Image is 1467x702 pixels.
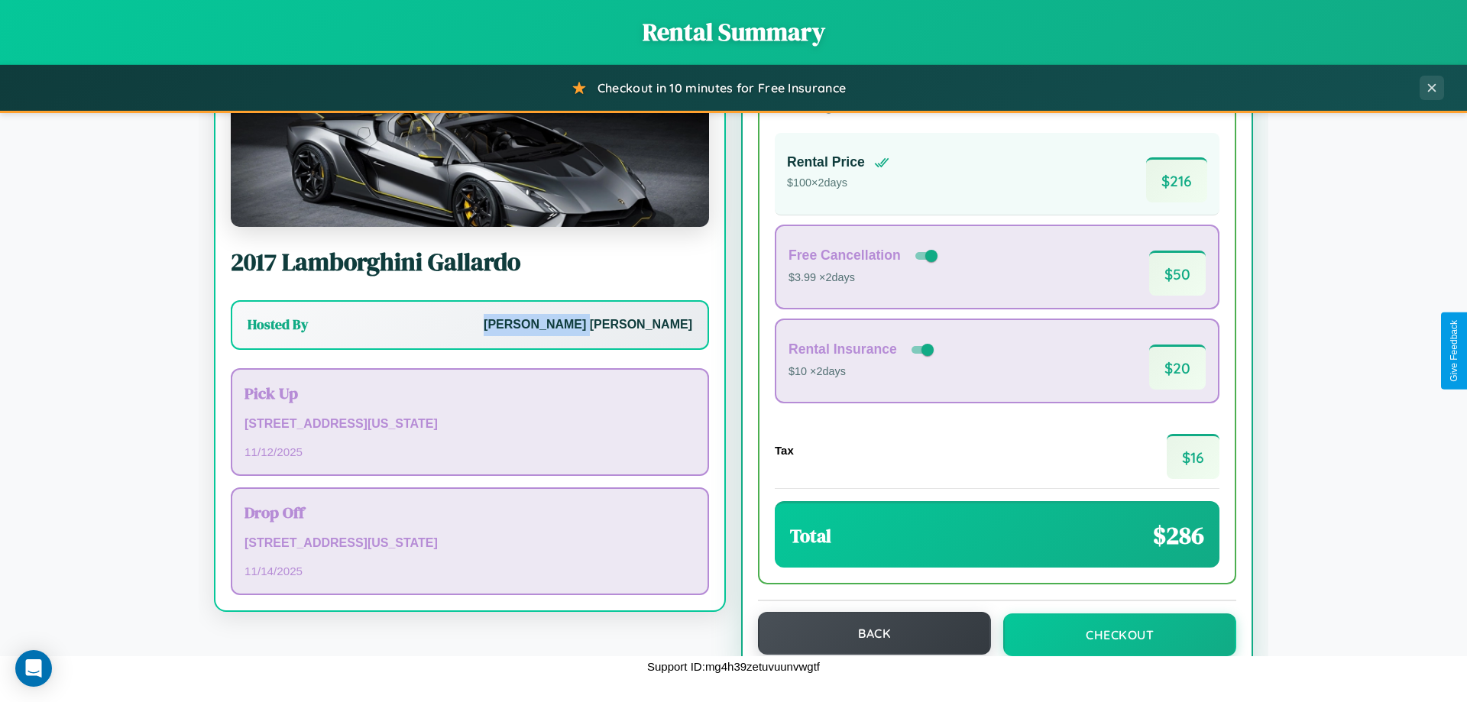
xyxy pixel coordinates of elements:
p: Support ID: mg4h39zetuvuunvwgtf [647,656,820,677]
span: $ 50 [1149,251,1206,296]
div: Open Intercom Messenger [15,650,52,687]
p: 11 / 12 / 2025 [244,442,695,462]
img: Lamborghini Gallardo [231,74,709,227]
h3: Total [790,523,831,548]
button: Back [758,612,991,655]
h3: Hosted By [248,315,308,334]
span: Checkout in 10 minutes for Free Insurance [597,80,846,95]
h4: Rental Insurance [789,341,897,357]
span: $ 16 [1167,434,1219,479]
h3: Pick Up [244,382,695,404]
button: Checkout [1003,613,1236,656]
h3: Drop Off [244,501,695,523]
h1: Rental Summary [15,15,1452,49]
span: $ 20 [1149,345,1206,390]
h4: Free Cancellation [789,247,901,264]
p: [PERSON_NAME] [PERSON_NAME] [484,314,692,336]
p: $3.99 × 2 days [789,268,941,288]
p: [STREET_ADDRESS][US_STATE] [244,413,695,435]
p: $ 100 × 2 days [787,173,889,193]
div: Give Feedback [1449,320,1459,382]
h4: Tax [775,444,794,457]
span: $ 286 [1153,519,1204,552]
h4: Rental Price [787,154,865,170]
p: [STREET_ADDRESS][US_STATE] [244,532,695,555]
p: 11 / 14 / 2025 [244,561,695,581]
span: $ 216 [1146,157,1207,202]
h2: 2017 Lamborghini Gallardo [231,245,709,279]
p: $10 × 2 days [789,362,937,382]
